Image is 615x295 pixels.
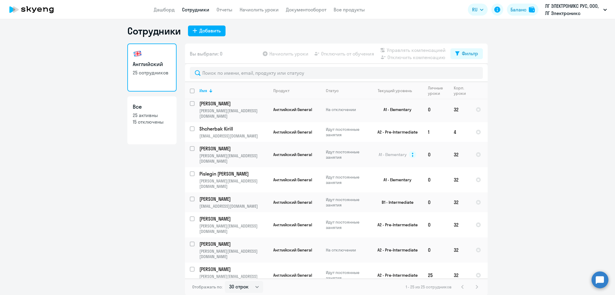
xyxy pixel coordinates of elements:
button: Добавить [188,26,226,36]
td: 0 [423,142,449,167]
td: 4 [449,122,471,142]
td: 25 [423,263,449,288]
a: Shcherbak Kirill [199,125,268,132]
div: Корп. уроки [454,85,466,96]
p: Идут постоянные занятия [326,174,367,185]
td: 0 [423,97,449,122]
div: Личные уроки [428,85,449,96]
button: Балансbalance [507,4,538,16]
p: [PERSON_NAME][EMAIL_ADDRESS][DOMAIN_NAME] [199,153,268,164]
p: Идут постоянные занятия [326,270,367,281]
p: [PERSON_NAME][EMAIL_ADDRESS][DOMAIN_NAME] [199,274,268,284]
p: [PERSON_NAME] [199,215,267,222]
td: A2 - Pre-Intermediate [367,237,423,263]
a: Pislegin [PERSON_NAME] [199,170,268,177]
a: [PERSON_NAME] [199,100,268,107]
img: balance [529,7,535,13]
p: [PERSON_NAME][EMAIL_ADDRESS][DOMAIN_NAME] [199,223,268,234]
span: Английский General [273,222,312,227]
span: Вы выбрали: 0 [190,50,223,57]
span: Английский General [273,177,312,182]
h1: Сотрудники [127,25,181,37]
p: [EMAIL_ADDRESS][DOMAIN_NAME] [199,133,268,139]
td: A1 - Elementary [367,167,423,192]
p: Идут постоянные занятия [326,149,367,160]
a: [PERSON_NAME] [199,145,268,152]
div: Личные уроки [428,85,443,96]
a: [PERSON_NAME] [199,266,268,272]
td: 0 [423,237,449,263]
a: [PERSON_NAME] [199,215,268,222]
td: 0 [423,167,449,192]
td: 0 [423,192,449,212]
div: Статус [326,88,339,93]
p: 25 активны [133,112,171,119]
p: Идут постоянные занятия [326,197,367,208]
p: Pislegin [PERSON_NAME] [199,170,267,177]
p: [PERSON_NAME] [199,241,267,247]
p: Shcherbak Kirill [199,125,267,132]
a: Отчеты [217,7,232,13]
span: Английский General [273,272,312,278]
td: A2 - Pre-Intermediate [367,263,423,288]
p: [EMAIL_ADDRESS][DOMAIN_NAME] [199,203,268,209]
p: На отключении [326,107,367,112]
span: Английский General [273,152,312,157]
td: A2 - Pre-Intermediate [367,212,423,237]
button: ЛГ ЭЛЕКТРОНИКС РУС, ООО, ЛГ Электроникс [542,2,610,17]
h3: Английский [133,60,171,68]
h3: Все [133,103,171,111]
td: 32 [449,192,471,212]
td: 32 [449,237,471,263]
p: [PERSON_NAME] [199,145,267,152]
span: Английский General [273,247,312,253]
td: 32 [449,142,471,167]
span: Английский General [273,107,312,112]
input: Поиск по имени, email, продукту или статусу [190,67,483,79]
div: Статус [326,88,367,93]
p: [PERSON_NAME][EMAIL_ADDRESS][DOMAIN_NAME] [199,108,268,119]
p: 15 отключены [133,119,171,125]
button: Фильтр [450,48,483,59]
td: 32 [449,212,471,237]
span: 1 - 25 из 25 сотрудников [406,284,452,290]
p: [PERSON_NAME] [199,196,267,202]
div: Текущий уровень [372,88,423,93]
td: A1 - Elementary [367,97,423,122]
p: 25 сотрудников [133,69,171,76]
p: [PERSON_NAME][EMAIL_ADDRESS][DOMAIN_NAME] [199,248,268,259]
a: Сотрудники [182,7,209,13]
div: Продукт [273,88,321,93]
img: english [133,49,142,59]
a: Начислить уроки [240,7,279,13]
div: Корп. уроки [454,85,471,96]
td: 0 [423,212,449,237]
a: [PERSON_NAME] [199,196,268,202]
td: 32 [449,263,471,288]
a: Все25 активны15 отключены [127,96,177,144]
div: Фильтр [462,50,478,57]
a: Дашборд [154,7,175,13]
span: A1 - Elementary [379,152,407,157]
div: Имя [199,88,207,93]
p: На отключении [326,247,367,253]
div: Имя [199,88,268,93]
td: 32 [449,167,471,192]
td: 32 [449,97,471,122]
p: [PERSON_NAME] [199,266,267,272]
p: ЛГ ЭЛЕКТРОНИКС РУС, ООО, ЛГ Электроникс [545,2,601,17]
p: [PERSON_NAME][EMAIL_ADDRESS][DOMAIN_NAME] [199,178,268,189]
span: Отображать по: [192,284,223,290]
a: Все продукты [334,7,365,13]
span: Английский General [273,129,312,135]
p: Идут постоянные занятия [326,219,367,230]
button: RU [468,4,488,16]
td: 1 [423,122,449,142]
a: Документооборот [286,7,326,13]
td: A2 - Pre-Intermediate [367,122,423,142]
p: [PERSON_NAME] [199,100,267,107]
a: [PERSON_NAME] [199,241,268,247]
div: Добавить [199,27,221,34]
a: Английский25 сотрудников [127,44,177,92]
